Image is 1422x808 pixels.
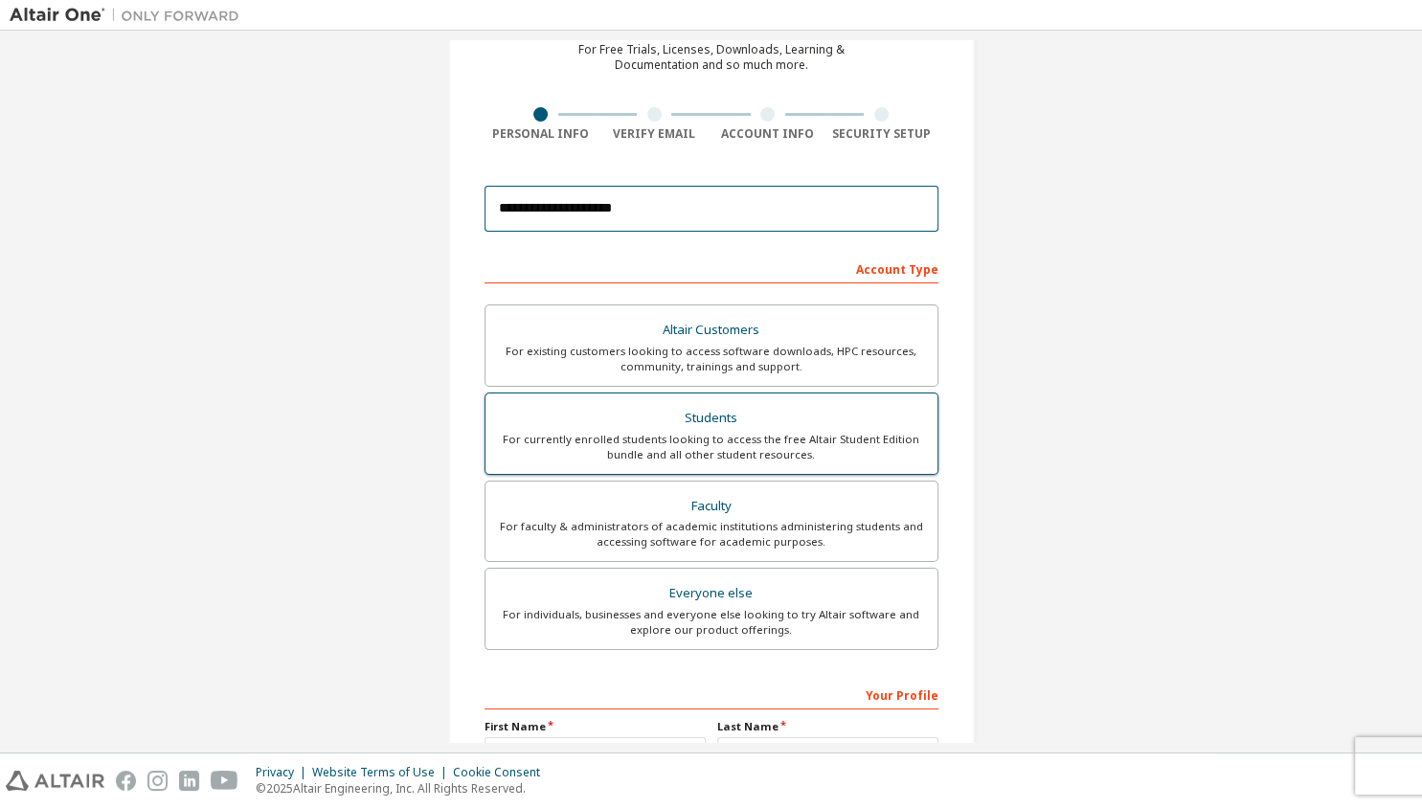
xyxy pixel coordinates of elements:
div: Verify Email [598,126,711,142]
div: Personal Info [485,126,598,142]
label: Last Name [717,719,938,734]
div: For currently enrolled students looking to access the free Altair Student Edition bundle and all ... [497,432,926,462]
label: First Name [485,719,706,734]
img: youtube.svg [211,771,238,791]
div: Students [497,405,926,432]
img: Altair One [10,6,249,25]
div: For individuals, businesses and everyone else looking to try Altair software and explore our prod... [497,607,926,638]
img: instagram.svg [147,771,168,791]
div: For faculty & administrators of academic institutions administering students and accessing softwa... [497,519,926,550]
div: For Free Trials, Licenses, Downloads, Learning & Documentation and so much more. [578,42,845,73]
div: Privacy [256,765,312,780]
div: Faculty [497,493,926,520]
p: © 2025 Altair Engineering, Inc. All Rights Reserved. [256,780,552,797]
div: Everyone else [497,580,926,607]
div: Account Info [711,126,825,142]
div: For existing customers looking to access software downloads, HPC resources, community, trainings ... [497,344,926,374]
img: linkedin.svg [179,771,199,791]
div: Cookie Consent [453,765,552,780]
div: Your Profile [485,679,938,709]
div: Security Setup [824,126,938,142]
div: Website Terms of Use [312,765,453,780]
img: facebook.svg [116,771,136,791]
div: Altair Customers [497,317,926,344]
div: Account Type [485,253,938,283]
img: altair_logo.svg [6,771,104,791]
